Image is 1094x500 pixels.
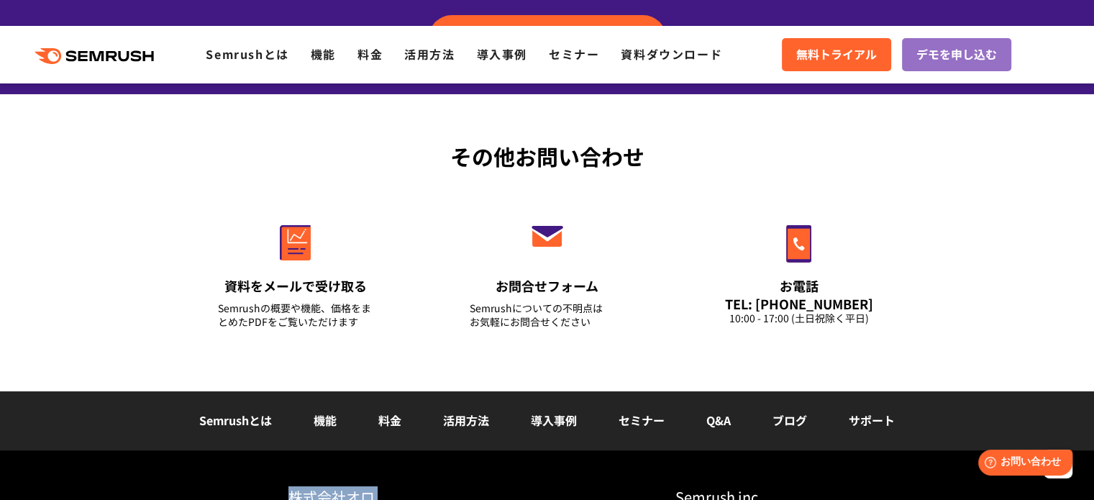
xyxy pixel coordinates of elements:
[439,194,655,347] a: お問合せフォーム Semrushについての不明点はお気軽にお問合せください
[218,277,373,295] div: 資料をメールで受け取る
[916,45,997,64] span: デモを申し込む
[199,412,272,429] a: Semrushとは
[849,412,895,429] a: サポート
[796,45,877,64] span: 無料トライアル
[549,45,599,63] a: セミナー
[218,301,373,329] div: Semrushの概要や機能、価格をまとめたPDFをご覧いただけます
[470,301,625,329] div: Semrushについての不明点は お気軽にお問合せください
[314,412,337,429] a: 機能
[378,412,401,429] a: 料金
[170,140,925,173] div: その他お問い合わせ
[721,277,877,295] div: お電話
[721,312,877,325] div: 10:00 - 17:00 (土日祝除く平日)
[621,45,722,63] a: 資料ダウンロード
[429,15,666,61] a: 無料で試してみる
[782,38,891,71] a: 無料トライアル
[443,412,489,429] a: 活用方法
[206,45,288,63] a: Semrushとは
[619,412,665,429] a: セミナー
[404,45,455,63] a: 活用方法
[721,296,877,312] div: TEL: [PHONE_NUMBER]
[470,277,625,295] div: お問合せフォーム
[188,194,404,347] a: 資料をメールで受け取る Semrushの概要や機能、価格をまとめたPDFをご覧いただけます
[477,45,527,63] a: 導入事例
[966,444,1078,484] iframe: Help widget launcher
[531,412,577,429] a: 導入事例
[902,38,1011,71] a: デモを申し込む
[772,412,807,429] a: ブログ
[706,412,731,429] a: Q&A
[311,45,336,63] a: 機能
[357,45,383,63] a: 料金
